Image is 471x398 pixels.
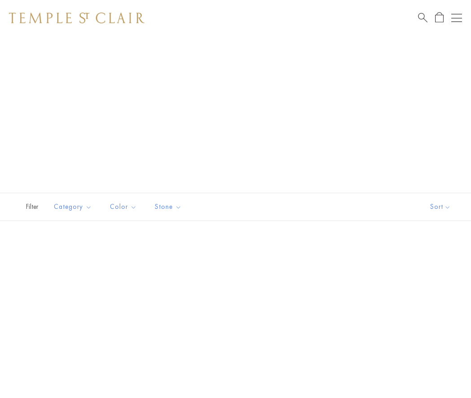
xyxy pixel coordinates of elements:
[49,201,99,212] span: Category
[418,12,427,23] a: Search
[103,197,144,217] button: Color
[435,12,444,23] a: Open Shopping Bag
[150,201,188,212] span: Stone
[410,193,471,221] button: Show sort by
[451,13,462,23] button: Open navigation
[148,197,188,217] button: Stone
[9,13,144,23] img: Temple St. Clair
[47,197,99,217] button: Category
[105,201,144,212] span: Color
